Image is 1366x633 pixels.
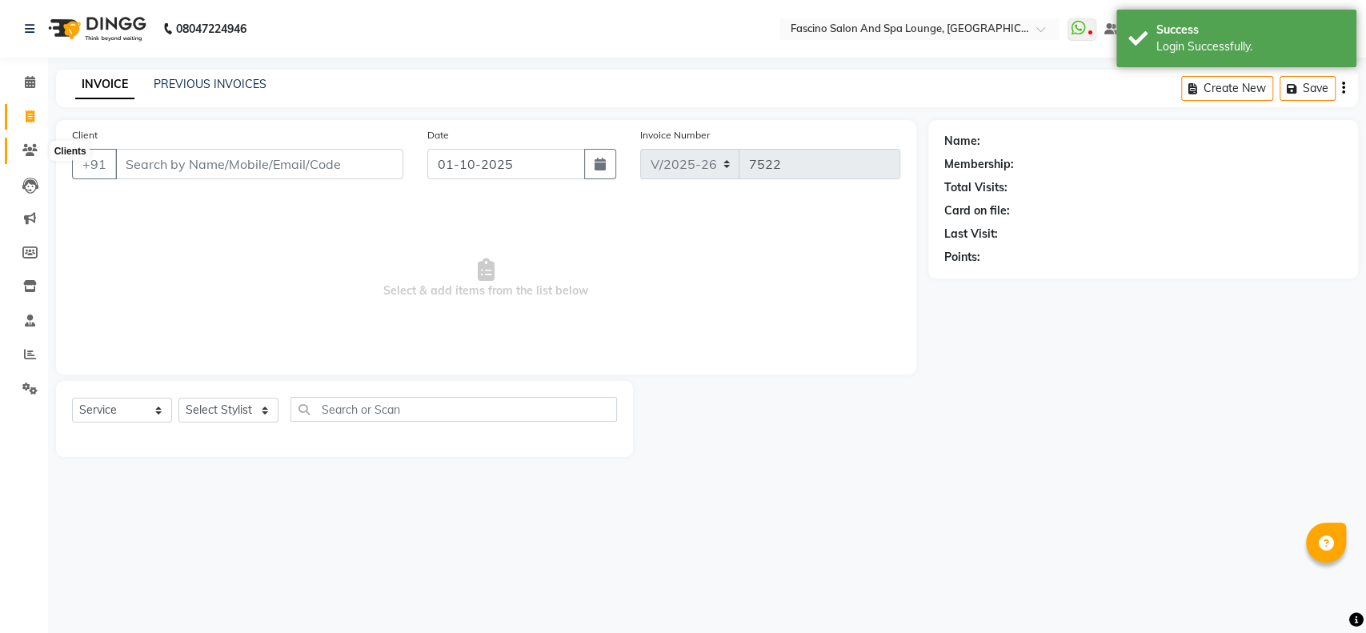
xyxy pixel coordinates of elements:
button: Save [1280,76,1336,101]
label: Invoice Number [640,128,710,142]
div: Clients [50,142,90,161]
div: Card on file: [944,202,1010,219]
a: INVOICE [75,70,134,99]
label: Date [427,128,449,142]
input: Search by Name/Mobile/Email/Code [115,149,403,179]
input: Search or Scan [290,397,617,422]
div: Last Visit: [944,226,998,242]
div: Login Successfully. [1156,38,1344,55]
img: logo [41,6,150,51]
div: Name: [944,133,980,150]
a: PREVIOUS INVOICES [154,77,266,91]
div: Points: [944,249,980,266]
div: Total Visits: [944,179,1007,196]
button: Create New [1181,76,1273,101]
label: Client [72,128,98,142]
div: Membership: [944,156,1014,173]
div: Success [1156,22,1344,38]
b: 08047224946 [176,6,246,51]
span: Select & add items from the list below [72,198,900,359]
